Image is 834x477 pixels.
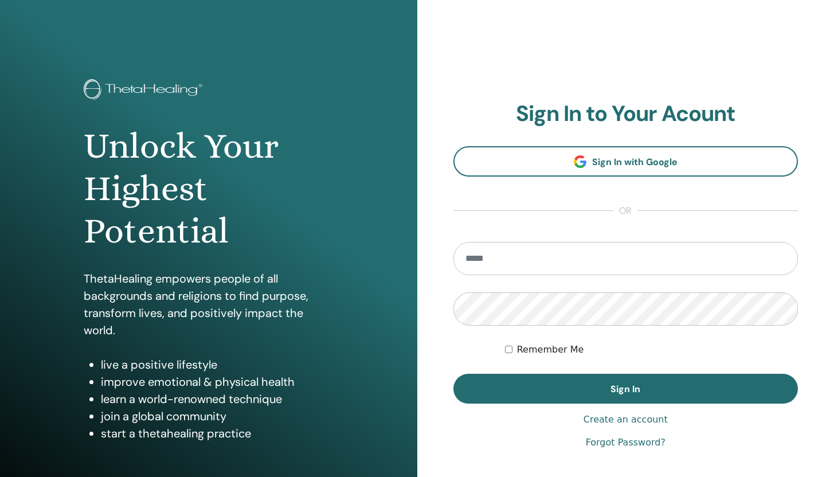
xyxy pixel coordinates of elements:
[101,390,333,408] li: learn a world-renowned technique
[101,373,333,390] li: improve emotional & physical health
[84,125,333,253] h1: Unlock Your Highest Potential
[101,425,333,442] li: start a thetahealing practice
[586,436,665,449] a: Forgot Password?
[453,101,798,127] h2: Sign In to Your Acount
[592,156,678,168] span: Sign In with Google
[584,413,668,427] a: Create an account
[610,383,640,395] span: Sign In
[101,408,333,425] li: join a global community
[505,343,798,357] div: Keep me authenticated indefinitely or until I manually logout
[613,204,637,218] span: or
[84,270,333,339] p: ThetaHealing empowers people of all backgrounds and religions to find purpose, transform lives, a...
[453,146,798,177] a: Sign In with Google
[517,343,584,357] label: Remember Me
[453,374,798,404] button: Sign In
[101,356,333,373] li: live a positive lifestyle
